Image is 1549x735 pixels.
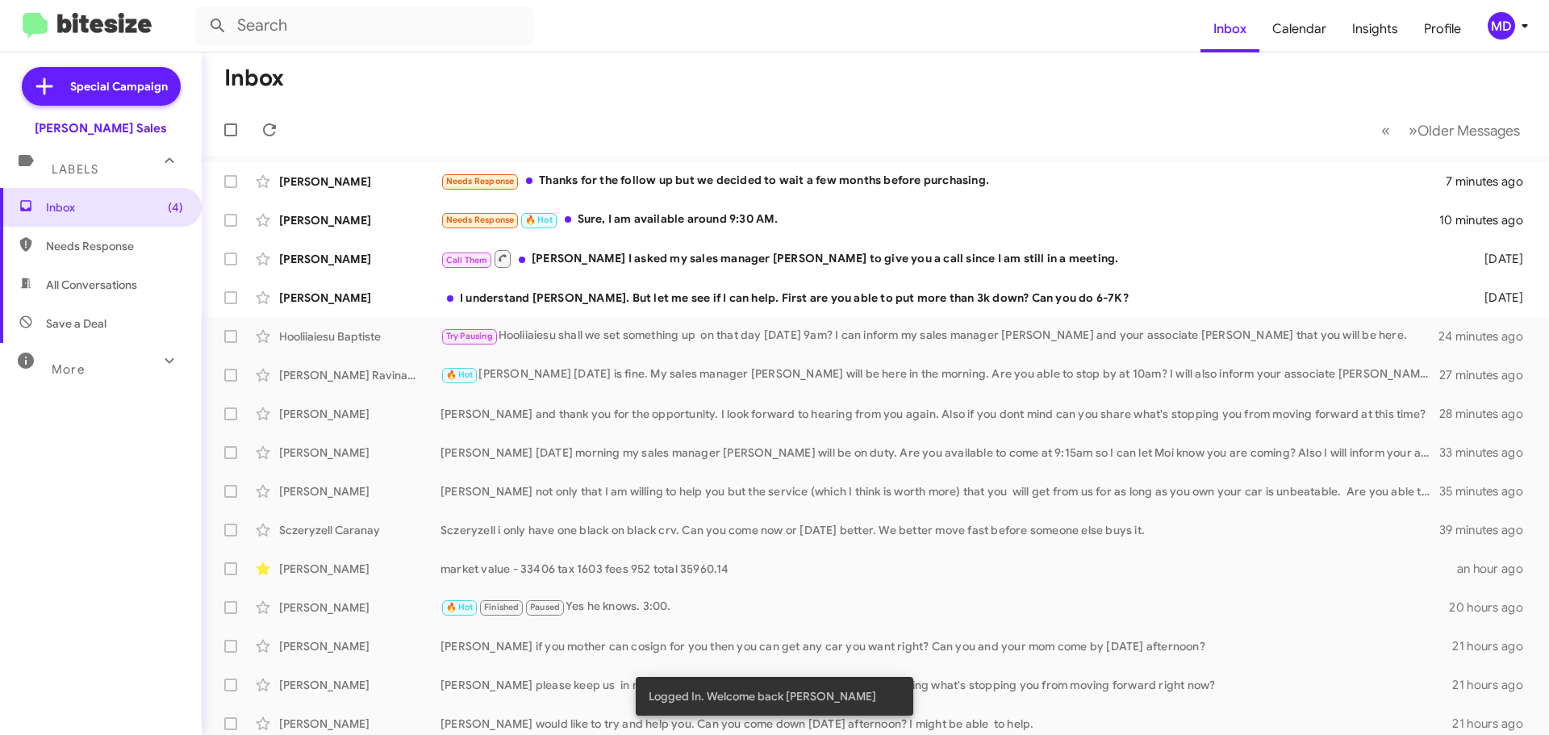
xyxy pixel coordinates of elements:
div: [PERSON_NAME] [279,677,440,693]
div: [PERSON_NAME] Ravinadranatha [279,367,440,383]
div: [PERSON_NAME] would like to try and help you. Can you come down [DATE] afternoon? I might be able... [440,716,1452,732]
div: 33 minutes ago [1439,445,1536,461]
div: Thanks for the follow up but we decided to wait a few months before purchasing. [440,172,1446,190]
div: Hooliiaiesu Baptiste [279,328,440,345]
div: [PERSON_NAME] [279,483,440,499]
h1: Inbox [224,65,284,91]
div: [PERSON_NAME] [DATE] morning my sales manager [PERSON_NAME] will be on duty. Are you available to... [440,445,1439,461]
span: (4) [168,199,183,215]
div: [PERSON_NAME] [279,445,440,461]
div: [PERSON_NAME] if you mother can cosign for you then you can get any car you want right? Can you a... [440,638,1452,654]
button: MD [1474,12,1531,40]
span: 🔥 Hot [446,370,474,380]
div: [PERSON_NAME] and thank you for the opportunity. I look forward to hearing from you again. Also i... [440,406,1439,422]
div: I understand [PERSON_NAME]. But let me see if I can help. First are you able to put more than 3k ... [440,290,1459,306]
div: [PERSON_NAME] not only that I am willing to help you but the service (which I think is worth more... [440,483,1439,499]
div: an hour ago [1457,561,1536,577]
div: [DATE] [1459,290,1536,306]
span: Older Messages [1417,122,1520,140]
div: [PERSON_NAME] Sales [35,120,167,136]
div: 35 minutes ago [1439,483,1536,499]
div: MD [1488,12,1515,40]
div: 39 minutes ago [1439,522,1536,538]
span: All Conversations [46,277,137,293]
span: Special Campaign [70,78,168,94]
div: [PERSON_NAME] [279,290,440,306]
div: [PERSON_NAME] please keep us in mind when you are ready. Also would you mind sharing what's stopp... [440,677,1452,693]
div: [PERSON_NAME] [279,561,440,577]
div: 21 hours ago [1452,677,1536,693]
div: 10 minutes ago [1439,212,1536,228]
div: [PERSON_NAME] [279,251,440,267]
button: Previous [1372,114,1400,147]
div: 27 minutes ago [1439,367,1536,383]
div: Sczeryzell i only have one black on black crv. Can you come now or [DATE] better. We better move ... [440,522,1439,538]
span: Call Them [446,255,488,265]
a: Profile [1411,6,1474,52]
div: [PERSON_NAME] [DATE] is fine. My sales manager [PERSON_NAME] will be here in the morning. Are you... [440,365,1439,384]
div: 21 hours ago [1452,716,1536,732]
div: [PERSON_NAME] I asked my sales manager [PERSON_NAME] to give you a call since I am still in a mee... [440,248,1459,269]
span: More [52,362,85,377]
span: Finished [484,602,520,612]
div: 21 hours ago [1452,638,1536,654]
div: [PERSON_NAME] [279,599,440,616]
span: Paused [530,602,560,612]
a: Special Campaign [22,67,181,106]
div: 24 minutes ago [1439,328,1536,345]
a: Insights [1339,6,1411,52]
span: Try Pausing [446,331,493,341]
div: 20 hours ago [1449,599,1536,616]
div: 7 minutes ago [1446,173,1536,190]
div: [PERSON_NAME] [279,212,440,228]
a: Calendar [1259,6,1339,52]
span: « [1381,120,1390,140]
div: [PERSON_NAME] [279,638,440,654]
div: market value - 33406 tax 1603 fees 952 total 35960.14 [440,561,1457,577]
span: Needs Response [46,238,183,254]
div: [PERSON_NAME] [279,406,440,422]
div: [PERSON_NAME] [279,173,440,190]
span: Inbox [46,199,183,215]
span: » [1409,120,1417,140]
div: [PERSON_NAME] [279,716,440,732]
div: 28 minutes ago [1439,406,1536,422]
span: Labels [52,162,98,177]
span: Save a Deal [46,315,106,332]
input: Search [195,6,534,45]
div: Yes he knows. 3:00. [440,598,1449,616]
button: Next [1399,114,1530,147]
div: Sure, I am available around 9:30 AM. [440,211,1439,229]
nav: Page navigation example [1372,114,1530,147]
span: Logged In. Welcome back [PERSON_NAME] [649,688,876,704]
div: [DATE] [1459,251,1536,267]
span: 🔥 Hot [525,215,553,225]
div: Sczeryzell Caranay [279,522,440,538]
div: Hooliiaiesu shall we set something up on that day [DATE] 9am? I can inform my sales manager [PERS... [440,327,1439,345]
span: 🔥 Hot [446,602,474,612]
span: Needs Response [446,215,515,225]
a: Inbox [1200,6,1259,52]
span: Needs Response [446,176,515,186]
